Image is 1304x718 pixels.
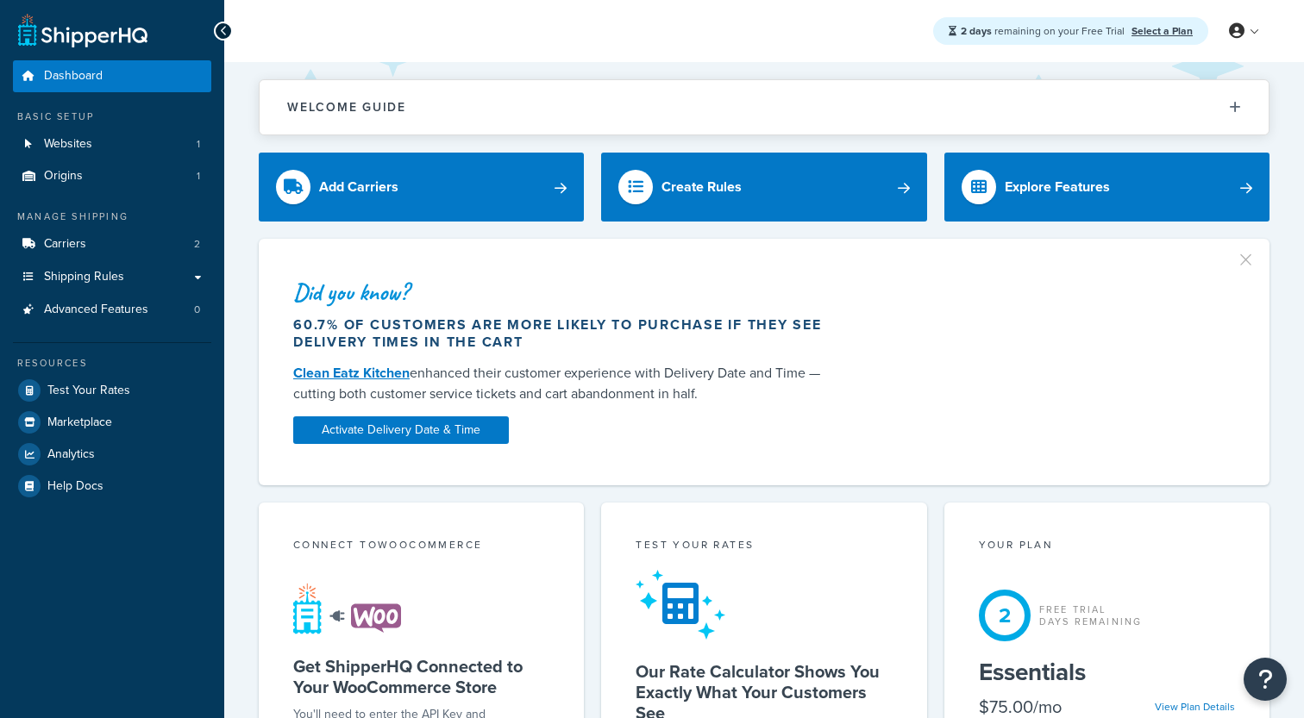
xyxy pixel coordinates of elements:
[197,137,200,152] span: 1
[44,237,86,252] span: Carriers
[961,23,992,39] strong: 2 days
[197,169,200,184] span: 1
[293,537,549,557] div: Connect to WooCommerce
[287,101,406,114] h2: Welcome Guide
[13,356,211,371] div: Resources
[44,270,124,284] span: Shipping Rules
[293,656,549,697] h5: Get ShipperHQ Connected to Your WooCommerce Store
[47,384,130,398] span: Test Your Rates
[1132,23,1193,39] a: Select a Plan
[661,175,742,199] div: Create Rules
[47,447,95,462] span: Analytics
[47,415,112,430] span: Marketplace
[293,363,824,404] div: enhanced their customer experience with Delivery Date and Time — cutting both customer service ti...
[13,128,211,160] a: Websites1
[13,375,211,406] a: Test Your Rates
[13,439,211,470] a: Analytics
[44,69,103,84] span: Dashboard
[979,537,1235,557] div: Your Plan
[1244,658,1287,701] button: Open Resource Center
[13,261,211,293] a: Shipping Rules
[13,128,211,160] li: Websites
[979,590,1031,641] div: 2
[961,23,1127,39] span: remaining on your Free Trial
[194,303,200,317] span: 0
[293,416,509,444] a: Activate Delivery Date & Time
[1039,603,1143,627] div: Free Trial Days Remaining
[47,479,103,494] span: Help Docs
[293,316,824,351] div: 60.7% of customers are more likely to purchase if they see delivery times in the cart
[293,583,401,634] img: connect-shq-woo-43c21eb1.svg
[44,137,92,152] span: Websites
[319,175,398,199] div: Add Carriers
[13,160,211,192] a: Origins1
[13,228,211,260] a: Carriers2
[13,228,211,260] li: Carriers
[293,280,824,304] div: Did you know?
[260,80,1269,134] button: Welcome Guide
[1155,699,1235,715] a: View Plan Details
[13,209,211,224] div: Manage Shipping
[13,471,211,502] a: Help Docs
[13,294,211,326] li: Advanced Features
[636,537,892,557] div: Test your rates
[601,153,926,222] a: Create Rules
[1005,175,1110,199] div: Explore Features
[44,169,83,184] span: Origins
[13,294,211,326] a: Advanced Features0
[13,160,211,192] li: Origins
[44,303,148,317] span: Advanced Features
[13,407,211,438] a: Marketplace
[13,109,211,124] div: Basic Setup
[979,659,1235,686] h5: Essentials
[13,60,211,92] a: Dashboard
[293,363,410,383] a: Clean Eatz Kitchen
[259,153,584,222] a: Add Carriers
[944,153,1270,222] a: Explore Features
[194,237,200,252] span: 2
